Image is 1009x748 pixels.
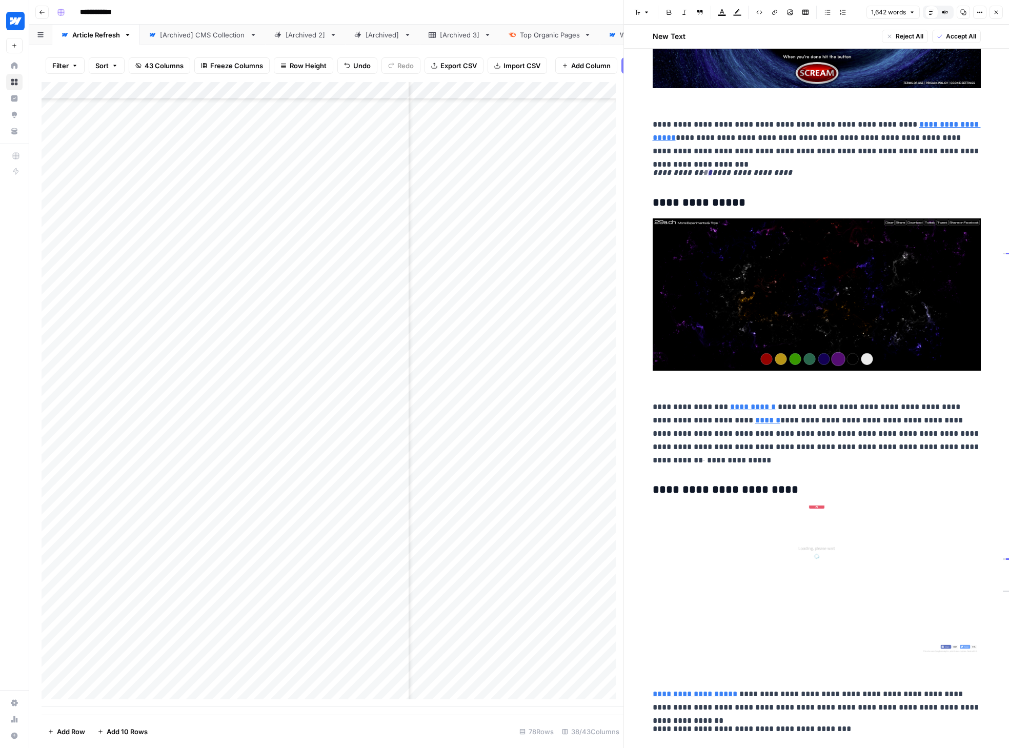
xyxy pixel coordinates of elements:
span: Undo [353,60,371,71]
span: Reject All [896,32,923,41]
span: Row Height [290,60,327,71]
a: Article Refresh [52,25,140,45]
a: [Archived] [346,25,420,45]
a: Your Data [6,123,23,139]
button: Undo [337,57,377,74]
span: 1,642 words [871,8,906,17]
div: Top Organic Pages [520,30,580,40]
button: Accept All [932,30,981,43]
span: Filter [52,60,69,71]
div: 78 Rows [515,723,558,740]
button: 1,642 words [866,6,920,19]
span: Import CSV [503,60,540,71]
a: Settings [6,695,23,711]
button: Add Row [42,723,91,740]
button: Reject All [882,30,928,43]
a: [Archived 2] [266,25,346,45]
button: Add Column [555,57,617,74]
button: Import CSV [488,57,547,74]
button: Redo [381,57,420,74]
span: Redo [397,60,414,71]
span: Export CSV [440,60,477,71]
span: Accept All [946,32,976,41]
div: [Archived 2] [286,30,326,40]
a: Usage [6,711,23,727]
a: Home [6,57,23,74]
span: Freeze Columns [210,60,263,71]
button: Workspace: Webflow [6,8,23,34]
div: 38/43 Columns [558,723,623,740]
span: Add Row [57,726,85,737]
span: 43 Columns [145,60,184,71]
div: [Archived] CMS Collection [160,30,246,40]
span: Add 10 Rows [107,726,148,737]
button: Help + Support [6,727,23,744]
button: Freeze Columns [194,57,270,74]
h2: New Text [653,31,685,42]
button: 43 Columns [129,57,190,74]
button: Add 10 Rows [91,723,154,740]
button: Export CSV [425,57,483,74]
a: Insights [6,90,23,107]
a: Opportunities [6,107,23,123]
button: Row Height [274,57,333,74]
a: [Archived] CMS Collection [140,25,266,45]
img: Webflow Logo [6,12,25,30]
div: [Archived] [366,30,400,40]
a: Browse [6,74,23,90]
button: Sort [89,57,125,74]
a: [Archived 3] [420,25,500,45]
a: WoW Blog Posts [600,25,692,45]
span: Sort [95,60,109,71]
div: [Archived 3] [440,30,480,40]
button: Filter [46,57,85,74]
span: Add Column [571,60,611,71]
div: Article Refresh [72,30,120,40]
a: Top Organic Pages [500,25,600,45]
